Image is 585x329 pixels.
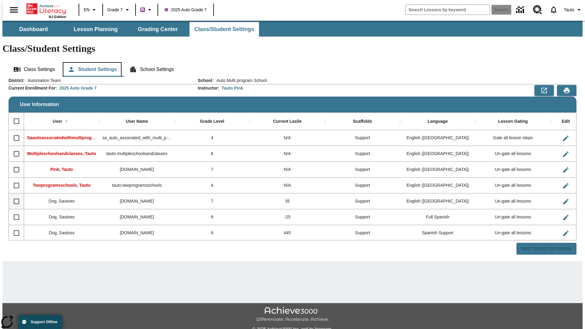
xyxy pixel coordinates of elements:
span: User Information [20,102,59,107]
span: Twoprogramsschools, Tauto [33,183,90,188]
div: Un-gate all lessons [475,209,551,225]
div: English (US) [400,178,475,193]
span: Multipleschoolsandclasses, Tauto [27,151,96,156]
button: Edit User [560,196,572,208]
button: Grading Center [127,22,188,37]
span: B [141,6,144,13]
span: Dog, Sautoen [49,199,75,203]
div: Home [27,2,66,19]
span: Pink, Tauto [50,167,73,172]
a: Resource Center, Will open in new tab [529,2,546,18]
div: Edit [562,119,570,124]
div: Lesson Gating [498,119,528,124]
span: 2025 Auto Grade 7 [165,7,207,13]
button: Edit User [560,227,572,239]
a: Notifications [546,2,562,18]
div: User Name [126,119,148,124]
div: User [53,119,62,124]
div: English (US) [400,146,475,162]
div: 445 [250,225,325,241]
div: sautoss.dog [99,225,175,241]
span: Automation Team [25,77,61,83]
div: Support [325,130,400,146]
div: Support [325,146,400,162]
button: Lesson Planning [65,22,126,37]
button: Edit User [560,180,572,192]
div: Gate all lesson steps [475,130,551,146]
button: Edit User [560,211,572,224]
div: Support [325,225,400,241]
div: English (US) [400,193,475,209]
div: N/A [250,162,325,178]
button: Edit User [560,148,572,160]
h2: District : [9,78,25,83]
div: Un-gate all lessons [475,162,551,178]
div: Support [325,209,400,225]
div: N/A [250,146,325,162]
span: EN [84,7,90,13]
div: 8 [175,225,250,241]
div: Spanish Support [400,225,475,241]
div: Current Lexile [273,119,302,124]
button: Language: EN, Select a language [81,4,101,15]
div: Grade Level [200,119,224,124]
span: Saautoassociatedwithmultiprogr, Saautoassociatedwithmultiprogr [27,135,161,140]
div: tauto.multipleschoolsandclasses [99,146,175,162]
div: Scaffolds [353,119,372,124]
button: Open side menu [5,1,23,19]
div: Un-gate all lessons [475,225,551,241]
h2: Current Enrollment For : [9,86,57,91]
div: N/A [250,130,325,146]
div: 6 [175,146,250,162]
button: Support Offline [18,315,62,329]
div: English (US) [400,130,475,146]
span: Dog, Sautoss [49,230,74,235]
div: Un-gate all lessons [475,178,551,193]
div: N/A [250,178,325,193]
div: Full Spanish [400,209,475,225]
div: 7 [175,162,250,178]
div: User Information [9,77,576,255]
div: 8 [175,209,250,225]
div: sautoes.dog [99,209,175,225]
span: Dog, Sautoes [49,214,75,219]
div: sautoen.dog [99,193,175,209]
div: 2025 Auto Grade 7 [59,85,97,91]
span: Grade 7 [107,7,123,13]
button: Edit User [560,132,572,144]
button: Class Settings [9,62,60,77]
button: Class/Student Settings [190,22,259,37]
div: SubNavbar [2,22,260,37]
div: Class/Student Settings [9,62,576,77]
div: Language [428,119,448,124]
div: 35 [250,193,325,209]
a: Data Center [512,2,529,18]
div: tauto.twoprogramsschools [99,178,175,193]
button: Grade: Grade 7, Select a grade [105,4,133,15]
h2: Instructor : [198,86,219,91]
button: Export to CSV [534,85,554,96]
button: Profile/Settings [562,4,585,15]
span: Support Offline [31,320,57,324]
button: Edit User [560,164,572,176]
div: sa_auto_associated_with_multi_program_classes [99,130,175,146]
div: English (US) [400,162,475,178]
div: Support [325,162,400,178]
div: Un-gate all lessons [475,193,551,209]
div: Support [325,178,400,193]
button: Boost Class color is purple. Change class color [138,4,156,15]
div: 4 [175,130,250,146]
div: Support [325,193,400,209]
div: SubNavbar [2,21,583,37]
button: School Settings [125,62,179,77]
button: Student Settings [63,62,122,77]
div: -25 [250,209,325,225]
span: NJ Edition [49,15,66,19]
span: Auto Multi program School [214,77,267,83]
a: Home [27,3,66,15]
button: Print Preview [557,85,576,96]
div: Un-gate all lessons [475,146,551,162]
img: Achieve3000 Differentiate Accelerate Achieve [256,307,329,322]
div: 4 [175,178,250,193]
div: tauto.pink [99,162,175,178]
